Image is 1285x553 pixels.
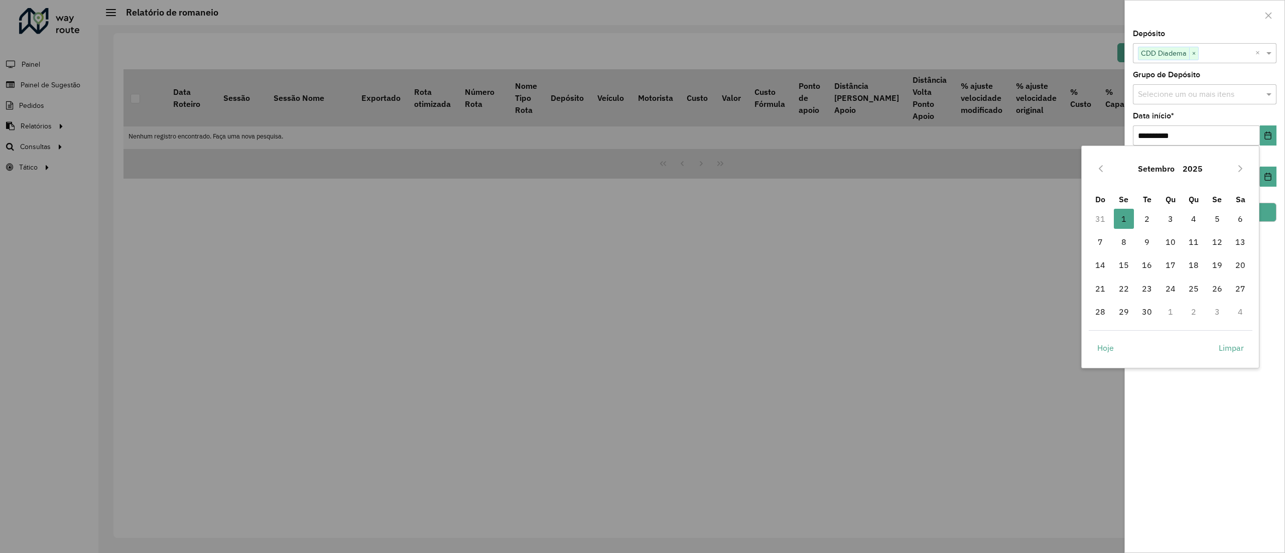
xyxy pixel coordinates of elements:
[1159,277,1183,300] td: 24
[1212,194,1222,204] span: Se
[1229,253,1252,276] td: 20
[1182,277,1206,300] td: 25
[1089,253,1112,276] td: 14
[1206,277,1229,300] td: 26
[1184,279,1204,299] span: 25
[1206,300,1229,323] td: 3
[1161,232,1181,252] span: 10
[1137,232,1157,252] span: 9
[1135,300,1159,323] td: 30
[1114,279,1134,299] span: 22
[1093,161,1109,177] button: Previous Month
[1189,194,1199,204] span: Qu
[1137,279,1157,299] span: 23
[1135,230,1159,253] td: 9
[1089,277,1112,300] td: 21
[1166,194,1176,204] span: Qu
[1133,110,1174,122] label: Data início
[1135,207,1159,230] td: 2
[1182,207,1206,230] td: 4
[1161,279,1181,299] span: 24
[1089,207,1112,230] td: 31
[1230,209,1250,229] span: 6
[1184,232,1204,252] span: 11
[1159,300,1183,323] td: 1
[1184,255,1204,275] span: 18
[1229,300,1252,323] td: 4
[1090,255,1110,275] span: 14
[1134,157,1179,181] button: Choose Month
[1230,232,1250,252] span: 13
[1135,277,1159,300] td: 23
[1143,194,1151,204] span: Te
[1133,28,1165,40] label: Depósito
[1090,302,1110,322] span: 28
[1137,209,1157,229] span: 2
[1089,230,1112,253] td: 7
[1133,69,1200,81] label: Grupo de Depósito
[1229,230,1252,253] td: 13
[1114,209,1134,229] span: 1
[1184,209,1204,229] span: 4
[1255,47,1264,59] span: Clear all
[1229,277,1252,300] td: 27
[1161,209,1181,229] span: 3
[1207,209,1227,229] span: 5
[1219,342,1244,354] span: Limpar
[1112,277,1136,300] td: 22
[1206,207,1229,230] td: 5
[1090,279,1110,299] span: 21
[1138,47,1189,59] span: CDD Diadema
[1161,255,1181,275] span: 17
[1137,302,1157,322] span: 30
[1095,194,1105,204] span: Do
[1097,342,1114,354] span: Hoje
[1089,338,1122,358] button: Hoje
[1206,253,1229,276] td: 19
[1179,157,1207,181] button: Choose Year
[1081,146,1259,368] div: Choose Date
[1230,279,1250,299] span: 27
[1159,253,1183,276] td: 17
[1114,302,1134,322] span: 29
[1112,207,1136,230] td: 1
[1189,48,1198,60] span: ×
[1206,230,1229,253] td: 12
[1112,230,1136,253] td: 8
[1260,125,1276,146] button: Choose Date
[1114,255,1134,275] span: 15
[1137,255,1157,275] span: 16
[1230,255,1250,275] span: 20
[1159,207,1183,230] td: 3
[1210,338,1252,358] button: Limpar
[1112,300,1136,323] td: 29
[1207,279,1227,299] span: 26
[1159,230,1183,253] td: 10
[1182,253,1206,276] td: 18
[1090,232,1110,252] span: 7
[1229,207,1252,230] td: 6
[1232,161,1248,177] button: Next Month
[1182,300,1206,323] td: 2
[1135,253,1159,276] td: 16
[1207,255,1227,275] span: 19
[1182,230,1206,253] td: 11
[1114,232,1134,252] span: 8
[1260,167,1276,187] button: Choose Date
[1112,253,1136,276] td: 15
[1236,194,1245,204] span: Sa
[1119,194,1128,204] span: Se
[1207,232,1227,252] span: 12
[1089,300,1112,323] td: 28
